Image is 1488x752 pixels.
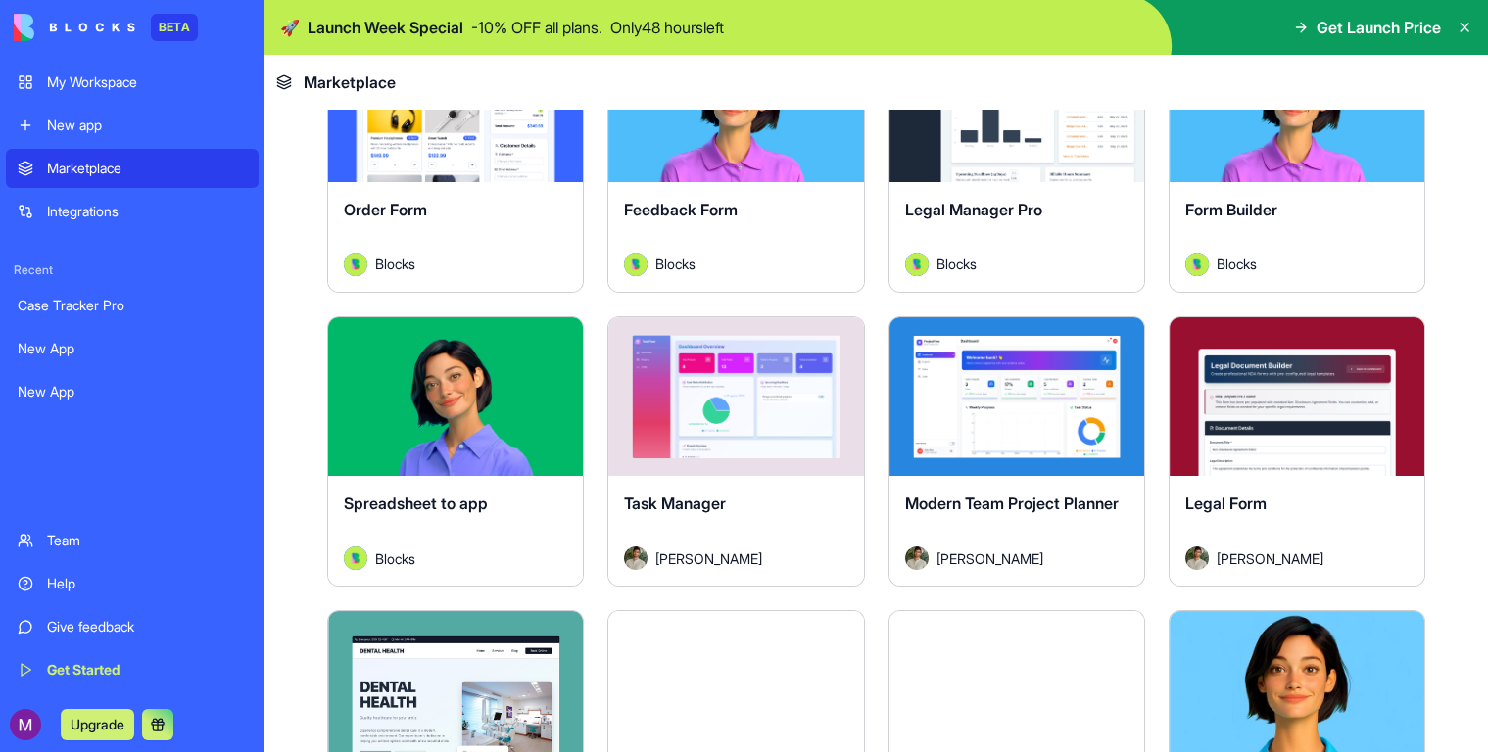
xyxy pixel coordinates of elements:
[1185,493,1267,513] span: Legal Form
[61,709,134,740] button: Upgrade
[6,262,259,278] span: Recent
[344,493,488,513] span: Spreadsheet to app
[1169,316,1425,587] a: Legal FormAvatar[PERSON_NAME]
[6,329,259,368] a: New App
[624,200,738,219] span: Feedback Form
[344,253,367,276] img: Avatar
[6,564,259,603] a: Help
[471,16,602,39] p: - 10 % OFF all plans.
[607,316,864,587] a: Task ManagerAvatar[PERSON_NAME]
[607,22,864,293] a: Feedback FormAvatarBlocks
[624,546,648,570] img: Avatar
[47,574,247,593] div: Help
[905,546,929,570] img: Avatar
[655,548,762,569] span: [PERSON_NAME]
[1217,254,1257,274] span: Blocks
[888,22,1145,293] a: Legal Manager ProAvatarBlocks
[304,70,396,94] span: Marketplace
[6,286,259,325] a: Case Tracker Pro
[1169,22,1425,293] a: Form BuilderAvatarBlocks
[14,14,135,41] img: logo
[1185,546,1209,570] img: Avatar
[624,493,726,513] span: Task Manager
[308,16,463,39] span: Launch Week Special
[6,63,259,102] a: My Workspace
[18,339,247,358] div: New App
[655,254,696,274] span: Blocks
[1185,200,1277,219] span: Form Builder
[1317,16,1441,39] span: Get Launch Price
[624,253,648,276] img: Avatar
[6,607,259,646] a: Give feedback
[936,254,977,274] span: Blocks
[6,192,259,231] a: Integrations
[610,16,724,39] p: Only 48 hours left
[1185,253,1209,276] img: Avatar
[344,546,367,570] img: Avatar
[6,106,259,145] a: New app
[375,548,415,569] span: Blocks
[905,493,1119,513] span: Modern Team Project Planner
[6,149,259,188] a: Marketplace
[6,372,259,411] a: New App
[47,159,247,178] div: Marketplace
[888,316,1145,587] a: Modern Team Project PlannerAvatar[PERSON_NAME]
[18,382,247,401] div: New App
[47,116,247,135] div: New app
[905,200,1042,219] span: Legal Manager Pro
[10,709,41,740] img: ACg8ocLVUglO0BcFQQtTfrbOobENeuDQfGDCGNrTYPsAwZbzeu6lfA=s96-c
[47,72,247,92] div: My Workspace
[47,617,247,636] div: Give feedback
[905,253,929,276] img: Avatar
[151,14,198,41] div: BETA
[280,16,300,39] span: 🚀
[327,22,584,293] a: Order FormAvatarBlocks
[47,531,247,550] div: Team
[14,14,198,41] a: BETA
[936,548,1043,569] span: [PERSON_NAME]
[6,650,259,689] a: Get Started
[344,200,427,219] span: Order Form
[47,660,247,680] div: Get Started
[47,202,247,221] div: Integrations
[61,714,134,733] a: Upgrade
[18,296,247,315] div: Case Tracker Pro
[6,521,259,560] a: Team
[375,254,415,274] span: Blocks
[1217,548,1323,569] span: [PERSON_NAME]
[327,316,584,587] a: Spreadsheet to appAvatarBlocks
